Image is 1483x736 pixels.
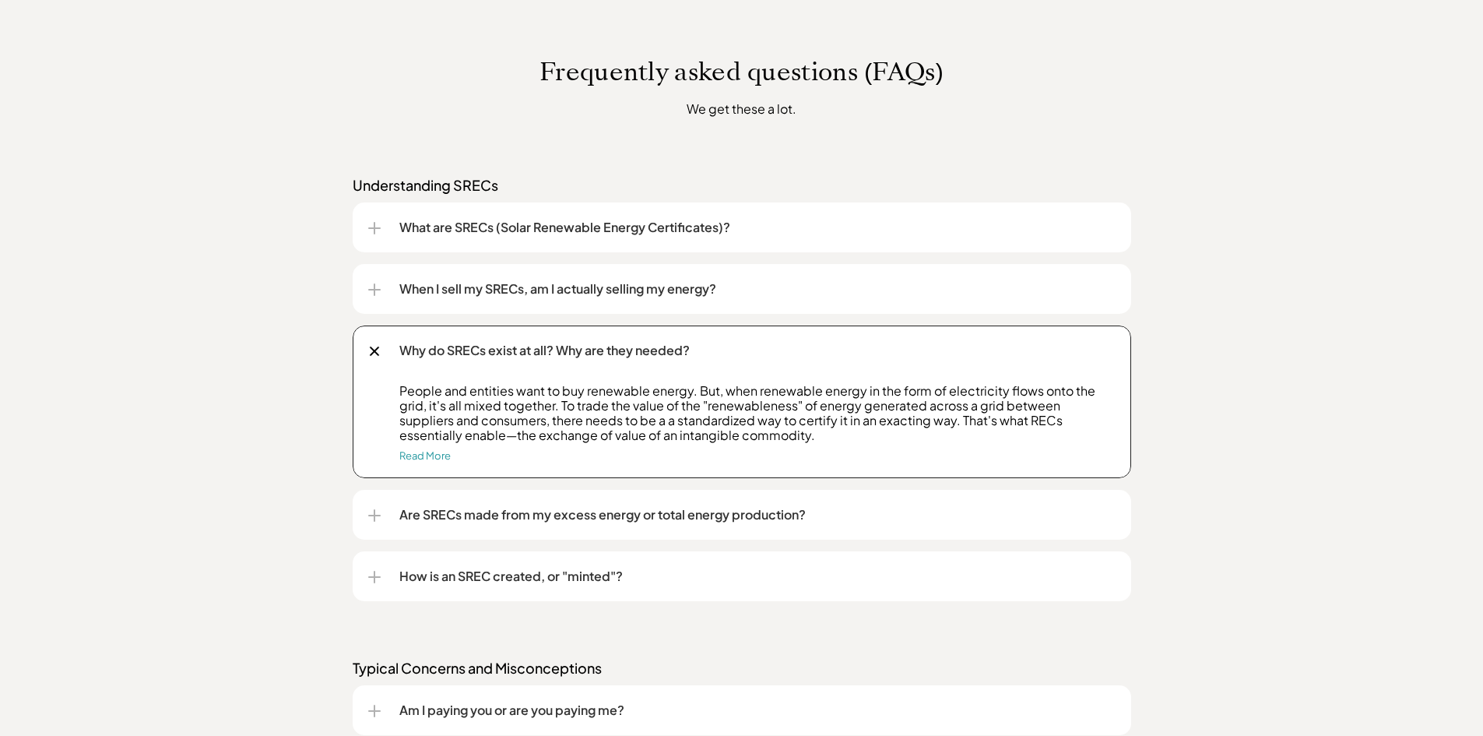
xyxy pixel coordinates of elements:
[399,701,1116,720] p: Am I paying you or are you paying me?
[399,218,1116,237] p: What are SRECs (Solar Renewable Energy Certificates)?
[399,280,1116,298] p: When I sell my SRECs, am I actually selling my energy?
[298,57,1186,86] p: Frequently asked questions (FAQs)
[399,341,1116,360] p: Why do SRECs exist at all? Why are they needed?
[399,383,1116,443] p: People and entities want to buy renewable energy. But, when renewable energy in the form of elect...
[453,99,1030,118] p: We get these a lot.
[399,567,1116,586] p: How is an SREC created, or "minted"?
[353,659,1131,678] p: Typical Concerns and Misconceptions
[399,505,1116,524] p: Are SRECs made from my excess energy or total energy production?
[399,449,451,462] a: Read More
[353,176,1131,195] p: Understanding SRECs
